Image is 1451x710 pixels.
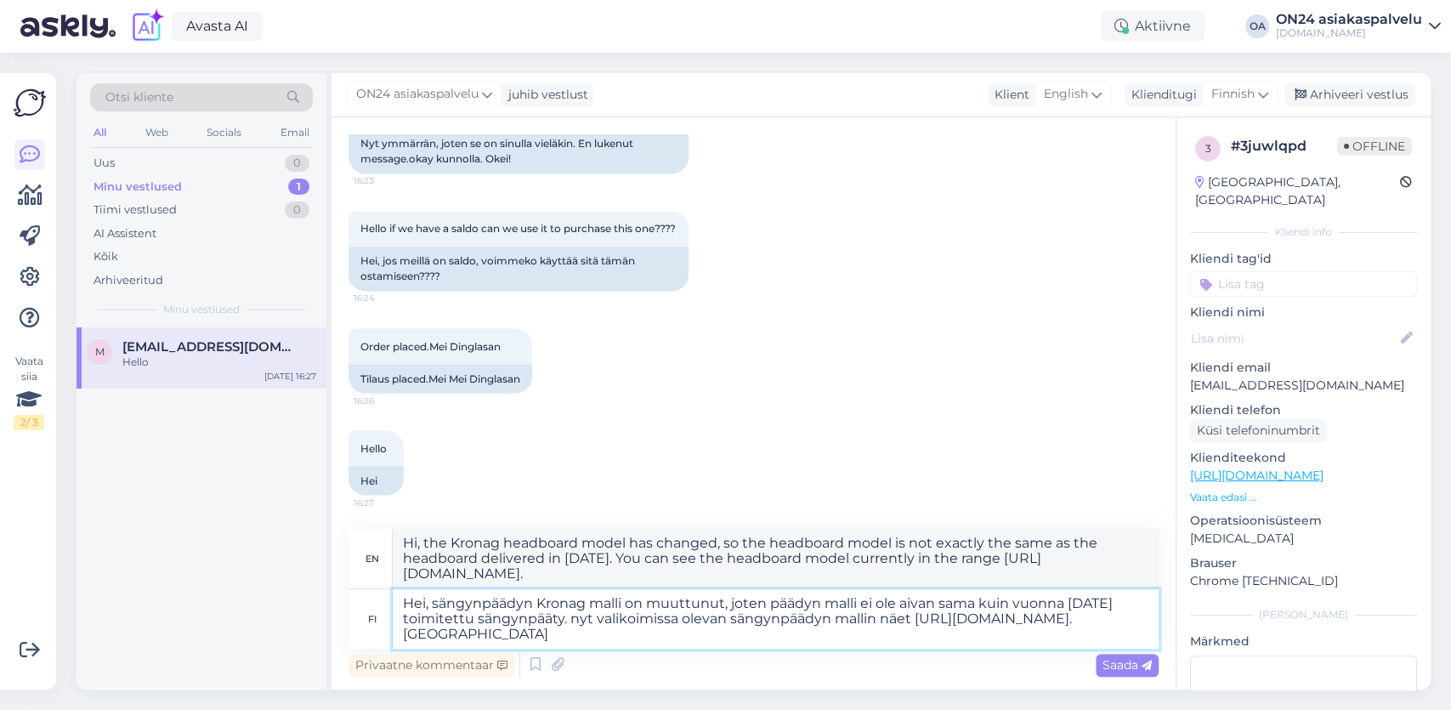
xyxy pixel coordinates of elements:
p: Klienditeekond [1190,449,1417,467]
div: Kliendi info [1190,224,1417,240]
p: [EMAIL_ADDRESS][DOMAIN_NAME] [1190,377,1417,395]
p: Vaata edasi ... [1190,490,1417,505]
span: Finnish [1211,85,1255,104]
div: AI Assistent [94,225,156,242]
textarea: Hei, sängynpäädyn Kronag malli on muuttunut, joten päädyn malli ei ole aivan sama kuin vuonna [DA... [393,589,1159,649]
span: Minu vestlused [163,302,240,317]
div: Hei, jos meillä on saldo, voimmeko käyttää sitä tämän ostamiseen???? [349,247,689,291]
span: Otsi kliente [105,88,173,106]
div: Küsi telefoninumbrit [1190,419,1327,442]
a: ON24 asiakaspalvelu[DOMAIN_NAME] [1276,13,1441,40]
p: [MEDICAL_DATA] [1190,530,1417,548]
div: Vaata siia [14,354,44,430]
p: Märkmed [1190,633,1417,650]
p: Operatsioonisüsteem [1190,512,1417,530]
span: Saada [1102,657,1152,673]
p: Brauser [1190,554,1417,572]
p: Chrome [TECHNICAL_ID] [1190,572,1417,590]
div: 0 [285,155,309,172]
div: [DATE] 16:27 [264,370,316,383]
img: Askly Logo [14,87,46,119]
div: [GEOGRAPHIC_DATA], [GEOGRAPHIC_DATA] [1195,173,1400,209]
div: Arhiveeri vestlus [1284,83,1415,106]
input: Lisa tag [1190,271,1417,297]
span: Order placed.Mei Dinglasan [360,339,501,352]
div: Klienditugi [1125,86,1197,104]
div: fi [368,605,377,633]
div: Tiimi vestlused [94,202,177,219]
span: 16:27 [354,496,417,508]
span: Offline [1337,137,1412,156]
div: en [366,544,379,573]
div: ON24 asiakaspalvelu [1276,13,1422,26]
span: may.dinglasan31@gmail.com [122,339,299,355]
div: # 3juwlqpd [1231,136,1337,156]
div: Nyt ymmärrän, joten se on sinulla vieläkin. En lukenut message.okay kunnolla. Okei! [349,129,689,173]
div: Email [277,122,313,144]
p: Kliendi tag'id [1190,250,1417,268]
div: Web [142,122,172,144]
div: Privaatne kommentaar [349,654,514,677]
div: Minu vestlused [94,179,182,196]
div: Arhiveeritud [94,272,163,289]
input: Lisa nimi [1191,329,1397,348]
a: Avasta AI [172,12,263,41]
div: Hei [349,466,404,495]
textarea: Hi, the Kronag headboard model has changed, so the headboard model is not exactly the same as the... [393,529,1159,588]
span: 3 [1205,142,1211,155]
div: [DOMAIN_NAME] [1276,26,1422,40]
div: OA [1245,14,1269,38]
div: All [90,122,110,144]
div: 0 [285,202,309,219]
div: Uus [94,155,115,172]
div: [PERSON_NAME] [1190,607,1417,622]
div: Klient [988,86,1029,104]
span: m [95,345,105,358]
span: ON24 asiakaspalvelu [356,85,479,104]
img: explore-ai [129,9,165,44]
p: Kliendi nimi [1190,304,1417,321]
div: 1 [288,179,309,196]
span: Hello [360,441,387,454]
span: 16:24 [354,292,417,304]
div: Aktiivne [1101,11,1204,42]
div: Socials [203,122,245,144]
p: Kliendi telefon [1190,401,1417,419]
span: 16:23 [354,174,417,187]
div: 2 / 3 [14,415,44,430]
p: Kliendi email [1190,359,1417,377]
div: Tilaus placed.Mei Mei Dinglasan [349,364,532,393]
div: juhib vestlust [502,86,588,104]
span: 16:26 [354,394,417,406]
span: Hello if we have a saldo can we use it to purchase this one???? [360,222,676,235]
div: Hello [122,355,316,370]
a: [URL][DOMAIN_NAME] [1190,468,1323,483]
div: Kõik [94,248,118,265]
span: English [1044,85,1088,104]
